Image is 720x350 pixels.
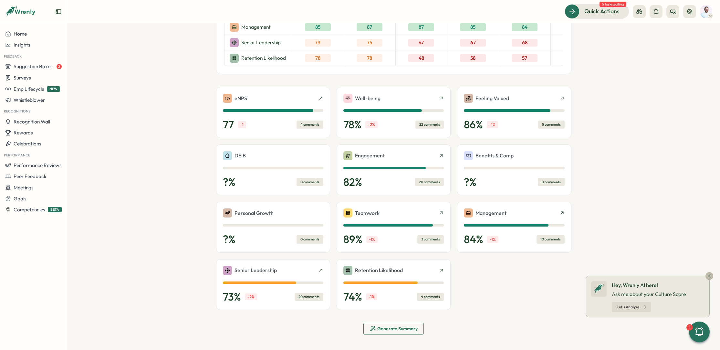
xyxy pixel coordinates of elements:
[305,39,331,47] div: 79
[245,293,257,301] p: -2 %
[357,23,382,31] div: 87
[363,323,424,334] button: Generate Summary
[14,162,62,168] span: Performance Reviews
[689,322,710,342] button: 1
[216,259,330,310] a: Senior Leadership73%-2%20 comments
[337,144,451,196] a: Engagement82%20 comments
[14,31,27,37] span: Home
[538,178,565,186] div: 0 comments
[512,54,537,62] div: 57
[464,118,483,131] p: 86 %
[460,23,486,31] div: 85
[305,54,331,62] div: 78
[235,94,247,102] p: eNPS
[475,209,506,217] p: Management
[223,176,235,189] p: ? %
[415,121,444,129] div: 22 comments
[241,24,271,31] p: Management
[355,266,403,274] p: Retention Likelihood
[14,207,45,213] span: Competencies
[14,42,30,48] span: Insights
[223,291,241,303] p: 73 %
[366,293,377,301] p: -1 %
[337,259,451,310] a: Retention Likelihood74%-1%4 comments
[297,178,323,186] div: 0 comments
[366,236,378,243] p: -1 %
[377,326,418,331] span: Generate Summary
[297,121,323,129] div: 4 comments
[14,63,53,69] span: Suggestion Boxes
[14,75,31,81] span: Surveys
[241,55,286,62] p: Retention Likelihood
[457,87,571,138] a: Feeling Valued86%-1%5 comments
[223,118,234,131] p: 77
[686,324,693,331] div: 1
[14,97,45,103] span: Whistleblower
[235,209,274,217] p: Personal Growth
[355,209,380,217] p: Teamwork
[538,121,565,129] div: 5 comments
[417,235,444,243] div: 3 comments
[612,302,651,312] button: Let's Analyze
[337,87,451,138] a: Well-being78%-2%22 comments
[305,23,331,31] div: 85
[48,207,62,212] span: BETA
[357,39,382,47] div: 75
[343,233,362,246] p: 89 %
[475,94,509,102] p: Feeling Valued
[584,7,620,16] span: Quick Actions
[487,236,498,243] p: -1 %
[565,4,629,18] button: Quick Actions
[612,281,686,289] p: Hey, Wrenly AI here!
[216,87,330,138] a: eNPS77-14 comments
[14,196,26,202] span: Goals
[408,39,434,47] div: 47
[460,39,486,47] div: 67
[343,291,362,303] p: 74 %
[355,152,385,160] p: Engagement
[365,121,378,128] p: -2 %
[216,202,330,253] a: Personal Growth?%0 comments
[295,293,323,301] div: 20 comments
[460,54,486,62] div: 58
[408,54,434,62] div: 48
[47,86,60,92] span: NEW
[417,293,444,301] div: 4 comments
[235,266,277,274] p: Senior Leadership
[457,202,571,253] a: Management84%-1%10 comments
[14,119,50,125] span: Recognition Wall
[14,185,34,191] span: Meetings
[216,144,330,196] a: DEIB?%0 comments
[235,152,246,160] p: DEIB
[457,144,571,196] a: Benefits & Comp?%0 comments
[475,152,514,160] p: Benefits & Comp
[512,39,537,47] div: 68
[337,202,451,253] a: Teamwork89%-1%3 comments
[343,176,362,189] p: 82 %
[14,130,33,136] span: Rewards
[408,23,434,31] div: 87
[464,176,476,189] p: ? %
[14,173,47,179] span: Peer Feedback
[14,141,41,147] span: Celebrations
[415,178,444,186] div: 20 comments
[537,235,565,243] div: 10 comments
[617,305,639,309] span: Let's Analyze
[355,94,381,102] p: Well-being
[223,233,235,246] p: ? %
[464,233,483,246] p: 84 %
[487,121,498,128] p: -1 %
[600,2,626,7] span: 5 tasks waiting
[357,54,382,62] div: 78
[700,5,712,18] img: Johannes Keller
[55,8,62,15] button: Expand sidebar
[297,235,323,243] div: 0 comments
[14,86,44,92] span: Emp Lifecycle
[343,118,361,131] p: 78 %
[238,121,246,128] p: -1
[57,64,62,69] span: 2
[512,23,537,31] div: 84
[241,39,281,46] p: Senior Leadership
[612,290,686,298] p: Ask me about your Culture Score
